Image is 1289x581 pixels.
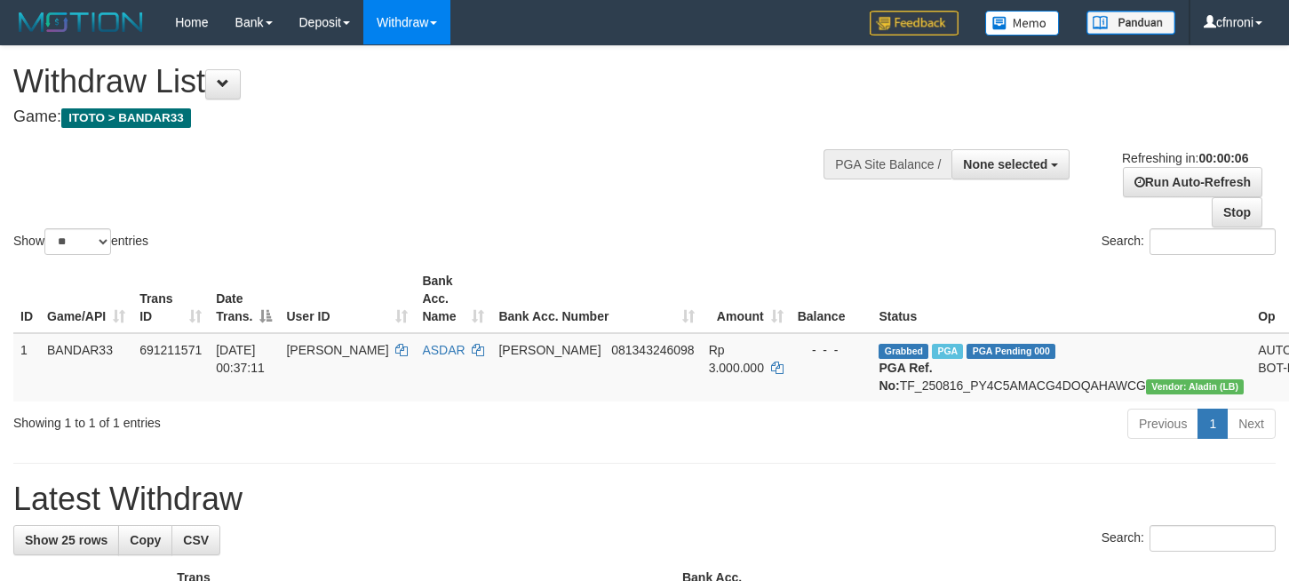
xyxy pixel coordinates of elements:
[879,344,928,359] span: Grabbed
[870,11,959,36] img: Feedback.jpg
[44,228,111,255] select: Showentries
[798,341,865,359] div: - - -
[132,265,209,333] th: Trans ID: activate to sort column ascending
[879,361,932,393] b: PGA Ref. No:
[13,333,40,402] td: 1
[1198,151,1248,165] strong: 00:00:06
[871,265,1251,333] th: Status
[611,343,694,357] span: Copy 081343246098 to clipboard
[13,265,40,333] th: ID
[40,333,132,402] td: BANDAR33
[279,265,415,333] th: User ID: activate to sort column ascending
[967,344,1055,359] span: PGA Pending
[13,64,841,99] h1: Withdraw List
[1197,409,1228,439] a: 1
[1150,228,1276,255] input: Search:
[963,157,1047,171] span: None selected
[118,525,172,555] a: Copy
[286,343,388,357] span: [PERSON_NAME]
[209,265,279,333] th: Date Trans.: activate to sort column descending
[932,344,963,359] span: Marked by cfnroni
[13,407,524,432] div: Showing 1 to 1 of 1 entries
[1212,197,1262,227] a: Stop
[985,11,1060,36] img: Button%20Memo.svg
[13,482,1276,517] h1: Latest Withdraw
[130,533,161,547] span: Copy
[13,9,148,36] img: MOTION_logo.png
[1122,151,1248,165] span: Refreshing in:
[61,108,191,128] span: ITOTO > BANDAR33
[1227,409,1276,439] a: Next
[1146,379,1244,394] span: Vendor URL: https://dashboard.q2checkout.com/secure
[498,343,601,357] span: [PERSON_NAME]
[824,149,951,179] div: PGA Site Balance /
[422,343,465,357] a: ASDAR
[702,265,791,333] th: Amount: activate to sort column ascending
[709,343,764,375] span: Rp 3.000.000
[491,265,701,333] th: Bank Acc. Number: activate to sort column ascending
[139,343,202,357] span: 691211571
[871,333,1251,402] td: TF_250816_PY4C5AMACG4DOQAHAWCG
[13,108,841,126] h4: Game:
[791,265,872,333] th: Balance
[1086,11,1175,35] img: panduan.png
[1127,409,1198,439] a: Previous
[951,149,1070,179] button: None selected
[13,228,148,255] label: Show entries
[216,343,265,375] span: [DATE] 00:37:11
[171,525,220,555] a: CSV
[183,533,209,547] span: CSV
[40,265,132,333] th: Game/API: activate to sort column ascending
[1123,167,1262,197] a: Run Auto-Refresh
[1102,525,1276,552] label: Search:
[1150,525,1276,552] input: Search:
[1102,228,1276,255] label: Search:
[415,265,491,333] th: Bank Acc. Name: activate to sort column ascending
